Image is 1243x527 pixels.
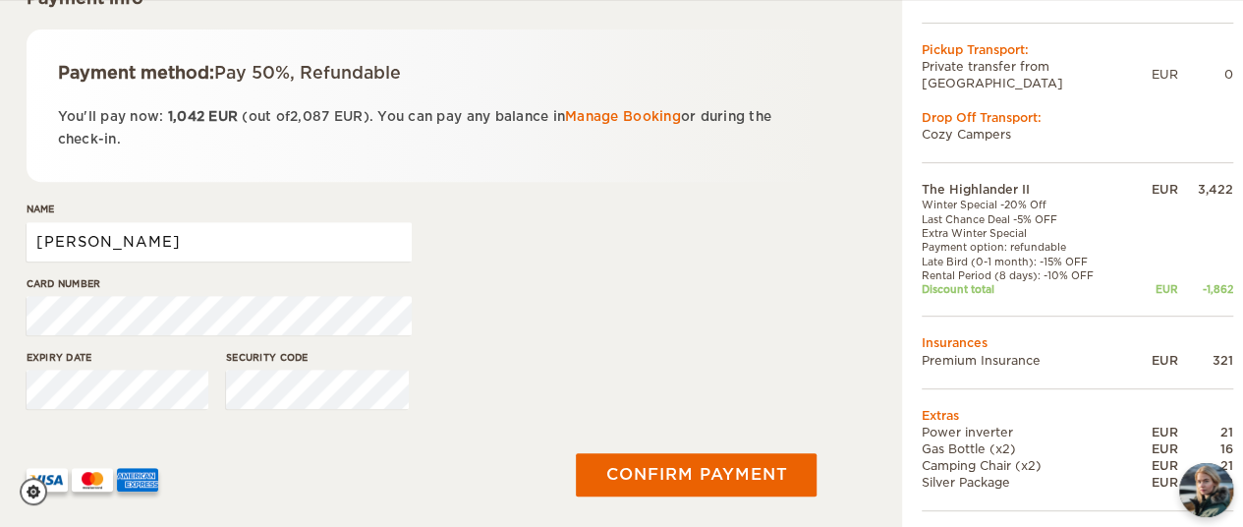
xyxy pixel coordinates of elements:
div: 21 [1178,424,1233,440]
button: chat-button [1179,463,1233,517]
td: Cozy Campers [922,126,1233,143]
label: Expiry date [27,350,209,365]
td: Gas Bottle (x2) [922,440,1133,457]
span: 1,042 [168,109,204,124]
td: Winter Special -20% Off [922,198,1133,211]
img: AMEX [117,468,158,492]
label: Security code [226,350,409,365]
div: EUR [1133,440,1178,457]
span: EUR [334,109,364,124]
td: Last Chance Deal -5% OFF [922,212,1133,226]
label: Name [27,202,412,216]
td: Late Bird (0-1 month): -15% OFF [922,255,1133,268]
img: VISA [27,468,68,492]
a: Manage Booking [565,109,681,124]
div: EUR [1133,282,1178,296]
td: Power inverter [922,424,1133,440]
span: Pay 50%, Refundable [214,63,401,83]
div: 3,422 [1178,181,1233,198]
div: 321 [1178,352,1233,369]
img: Freyja at Cozy Campers [1179,463,1233,517]
a: Cookie settings [20,478,60,505]
td: Camping Chair (x2) [922,457,1133,474]
td: Silver Package [922,474,1133,491]
div: EUR [1133,457,1178,474]
div: 21 [1178,457,1233,474]
td: Private transfer from [GEOGRAPHIC_DATA] [922,58,1152,91]
div: Payment method: [58,61,786,85]
td: Premium Insurance [922,352,1133,369]
td: Discount total [922,282,1133,296]
div: EUR [1133,181,1178,198]
div: 16 [1178,440,1233,457]
label: Card number [27,276,412,291]
td: Extra Winter Special [922,226,1133,240]
div: Drop Off Transport: [922,109,1233,126]
td: The Highlander II [922,181,1133,198]
div: EUR [1133,424,1178,440]
div: EUR [1133,352,1178,369]
p: You'll pay now: (out of ). You can pay any balance in or during the check-in. [58,105,786,151]
td: Payment option: refundable [922,240,1133,254]
span: EUR [208,109,238,124]
div: -1,862 [1178,282,1233,296]
div: 148 [1178,474,1233,491]
img: mastercard [72,468,113,492]
td: Rental Period (8 days): -10% OFF [922,268,1133,282]
div: 0 [1178,66,1233,83]
td: Extras [922,407,1233,424]
div: EUR [1152,66,1178,83]
span: 2,087 [290,109,329,124]
button: Confirm payment [576,453,817,497]
div: EUR [1133,474,1178,491]
div: Pickup Transport: [922,41,1233,58]
td: Insurances [922,334,1233,351]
